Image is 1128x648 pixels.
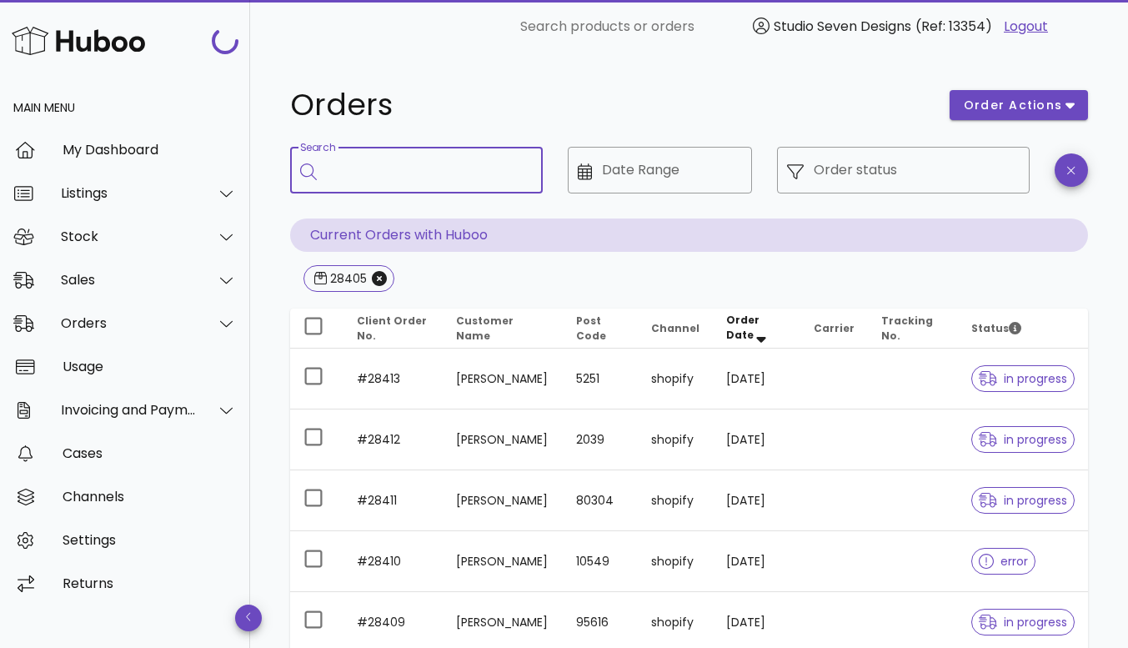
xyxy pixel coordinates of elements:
button: Close [372,271,387,286]
th: Customer Name [443,309,563,349]
div: Settings [63,532,237,548]
td: 80304 [563,470,638,531]
th: Carrier [800,309,868,349]
p: Current Orders with Huboo [290,219,1088,252]
div: 28405 [327,270,367,287]
td: [DATE] [713,349,800,409]
div: Cases [63,445,237,461]
span: error [979,555,1028,567]
td: [PERSON_NAME] [443,349,563,409]
td: [PERSON_NAME] [443,531,563,592]
div: Sales [61,272,197,288]
td: [DATE] [713,470,800,531]
div: Channels [63,489,237,505]
span: Status [971,321,1021,335]
th: Tracking No. [868,309,958,349]
th: Status [958,309,1088,349]
span: Order Date [726,313,760,342]
td: #28412 [343,409,443,470]
span: in progress [979,373,1067,384]
div: Listings [61,185,197,201]
td: 10549 [563,531,638,592]
img: Huboo Logo [12,23,145,58]
td: shopify [638,349,713,409]
td: shopify [638,470,713,531]
td: [PERSON_NAME] [443,409,563,470]
span: (Ref: 13354) [915,17,992,36]
span: Carrier [814,321,855,335]
span: in progress [979,495,1067,506]
th: Order Date: Sorted descending. Activate to remove sorting. [713,309,800,349]
label: Search [300,142,335,154]
span: Customer Name [456,314,514,343]
h1: Orders [290,90,930,120]
span: order actions [963,97,1063,114]
td: #28411 [343,470,443,531]
td: 2039 [563,409,638,470]
span: Tracking No. [881,314,933,343]
th: Channel [638,309,713,349]
span: Post Code [576,314,606,343]
th: Client Order No. [343,309,443,349]
button: order actions [950,90,1088,120]
span: Channel [651,321,699,335]
td: shopify [638,531,713,592]
div: Returns [63,575,237,591]
td: 5251 [563,349,638,409]
td: [PERSON_NAME] [443,470,563,531]
td: shopify [638,409,713,470]
td: [DATE] [713,531,800,592]
td: [DATE] [713,409,800,470]
span: Client Order No. [357,314,427,343]
td: #28413 [343,349,443,409]
span: in progress [979,616,1067,628]
div: My Dashboard [63,142,237,158]
div: Stock [61,229,197,244]
span: in progress [979,434,1067,445]
div: Usage [63,359,237,374]
div: Orders [61,315,197,331]
a: Logout [1004,17,1048,37]
span: Studio Seven Designs [774,17,911,36]
div: Invoicing and Payments [61,402,197,418]
td: #28410 [343,531,443,592]
th: Post Code [563,309,638,349]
